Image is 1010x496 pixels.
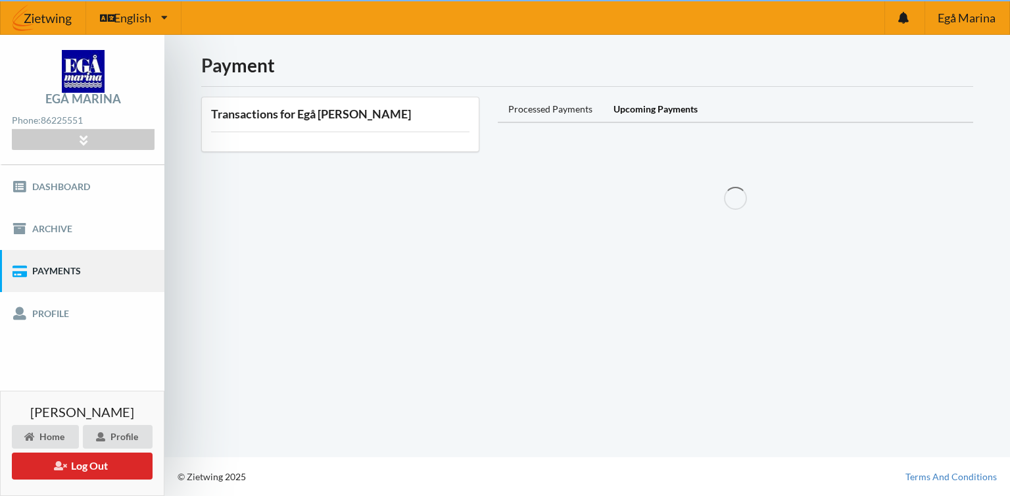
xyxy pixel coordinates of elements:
div: Home [12,425,79,449]
button: Log Out [12,453,153,480]
h1: Payment [201,53,973,77]
span: Egå Marina [938,12,996,24]
div: Phone: [12,112,154,130]
div: Processed Payments [498,97,603,123]
img: logo [62,50,105,93]
div: Upcoming Payments [603,97,708,123]
h3: Transactions for Egå [PERSON_NAME] [211,107,469,122]
div: Profile [83,425,153,449]
div: Egå Marina [45,93,121,105]
span: English [114,12,151,24]
strong: 86225551 [41,114,83,126]
span: [PERSON_NAME] [30,405,134,418]
a: Terms And Conditions [905,470,997,484]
